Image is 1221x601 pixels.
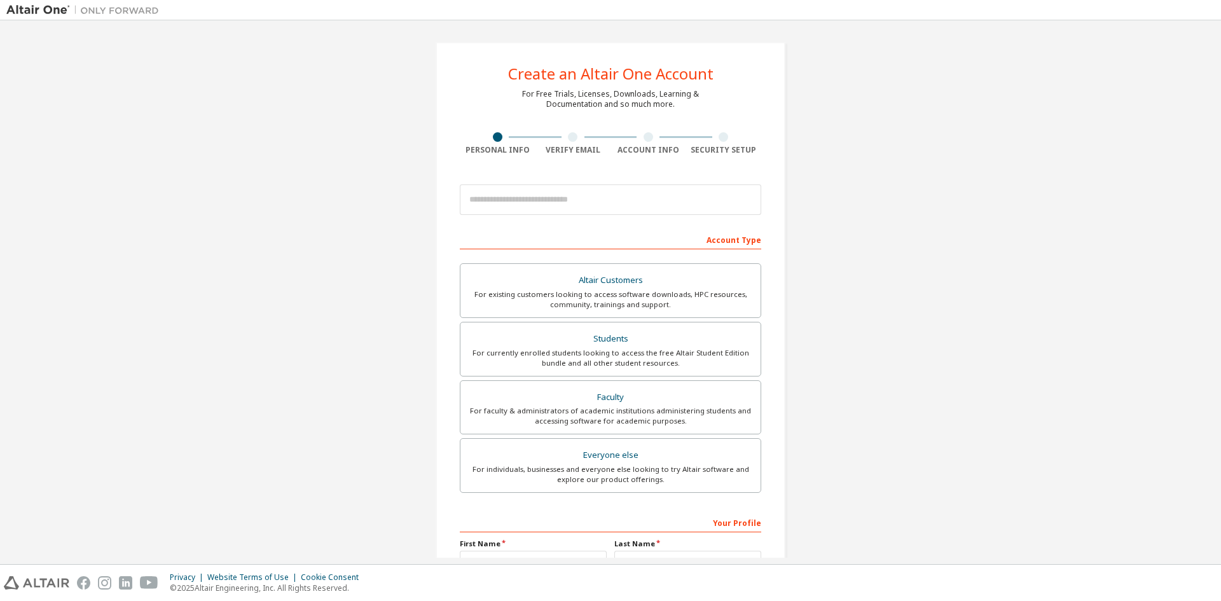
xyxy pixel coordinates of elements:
[6,4,165,17] img: Altair One
[140,576,158,590] img: youtube.svg
[119,576,132,590] img: linkedin.svg
[460,539,607,549] label: First Name
[468,348,753,368] div: For currently enrolled students looking to access the free Altair Student Edition bundle and all ...
[468,446,753,464] div: Everyone else
[535,145,611,155] div: Verify Email
[170,572,207,583] div: Privacy
[460,229,761,249] div: Account Type
[4,576,69,590] img: altair_logo.svg
[468,272,753,289] div: Altair Customers
[614,539,761,549] label: Last Name
[468,406,753,426] div: For faculty & administrators of academic institutions administering students and accessing softwa...
[686,145,762,155] div: Security Setup
[468,389,753,406] div: Faculty
[77,576,90,590] img: facebook.svg
[468,330,753,348] div: Students
[460,512,761,532] div: Your Profile
[610,145,686,155] div: Account Info
[508,66,714,81] div: Create an Altair One Account
[468,289,753,310] div: For existing customers looking to access software downloads, HPC resources, community, trainings ...
[207,572,301,583] div: Website Terms of Use
[98,576,111,590] img: instagram.svg
[170,583,366,593] p: © 2025 Altair Engineering, Inc. All Rights Reserved.
[301,572,366,583] div: Cookie Consent
[522,89,699,109] div: For Free Trials, Licenses, Downloads, Learning & Documentation and so much more.
[460,145,535,155] div: Personal Info
[468,464,753,485] div: For individuals, businesses and everyone else looking to try Altair software and explore our prod...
